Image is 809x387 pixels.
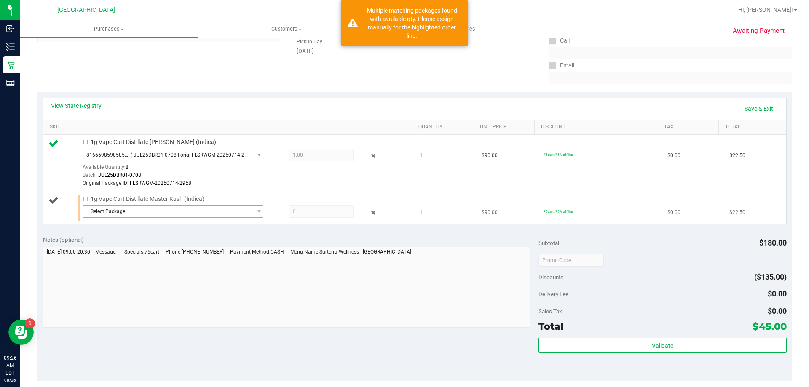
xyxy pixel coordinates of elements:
span: Hi, [PERSON_NAME]! [738,6,793,13]
div: Available Quantity: [83,161,272,178]
span: Batch: [83,172,97,178]
a: View State Registry [51,101,102,110]
a: Customers [198,20,375,38]
span: Customers [198,25,375,33]
span: FT 1g Vape Cart Distillate [PERSON_NAME] (Indica) [83,138,216,146]
span: Purchases [20,25,198,33]
a: Quantity [418,124,470,131]
span: 75cart: 75% off line [544,152,573,157]
iframe: Resource center unread badge [25,318,35,328]
label: Email [549,59,574,72]
span: $180.00 [759,238,787,247]
span: $22.50 [729,152,745,160]
span: Original Package ID: [83,180,129,186]
a: Total [725,124,777,131]
button: Validate [538,338,786,353]
span: $45.00 [753,320,787,332]
div: Multiple matching packages found with available qty. Please assign manually for the highlighted o... [362,6,461,40]
span: select [252,206,262,217]
inline-svg: Inventory [6,43,15,51]
iframe: Resource center [8,320,34,345]
span: 1 [420,208,423,216]
span: $0.00 [768,307,787,315]
label: Pickup Day [297,38,322,45]
a: Discount [541,124,654,131]
a: SKU [50,124,408,131]
inline-svg: Inbound [6,24,15,33]
p: 08/26 [4,377,16,383]
span: $90.00 [482,208,498,216]
span: $0.00 [667,208,680,216]
span: $0.00 [667,152,680,160]
span: $22.50 [729,208,745,216]
a: Save & Exit [739,101,779,116]
span: $90.00 [482,152,498,160]
span: 1 [420,152,423,160]
span: Select Package [83,206,252,217]
span: 75cart: 75% off line [544,209,573,214]
span: Validate [652,342,673,349]
span: select [252,149,262,161]
span: JUL25DBR01-0708 [98,172,141,178]
span: ($135.00) [754,272,787,281]
p: 09:26 AM EDT [4,354,16,377]
span: $0.00 [768,289,787,298]
input: Format: (999) 999-9999 [549,47,792,59]
span: Subtotal [538,240,559,246]
span: Sales Tax [538,308,562,315]
a: Purchases [20,20,198,38]
span: 8166698598585078 [86,152,131,158]
inline-svg: Reports [6,79,15,87]
a: Unit Price [480,124,531,131]
a: Tax [664,124,715,131]
span: Discounts [538,270,563,285]
span: ( JUL25DBR01-0708 | orig: FLSRWGM-20250714-2958 ) [131,152,249,158]
label: Call [549,35,570,47]
span: Notes (optional) [43,236,84,243]
span: 8 [126,164,129,170]
span: [GEOGRAPHIC_DATA] [57,6,115,13]
span: FLSRWGM-20250714-2958 [130,180,191,186]
span: FT 1g Vape Cart Distillate Master Kush (Indica) [83,195,204,203]
inline-svg: Retail [6,61,15,69]
span: Awaiting Payment [733,26,785,36]
span: Total [538,320,563,332]
span: Delivery Fee [538,291,568,297]
div: [DATE] [297,47,533,56]
input: Promo Code [538,254,604,267]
